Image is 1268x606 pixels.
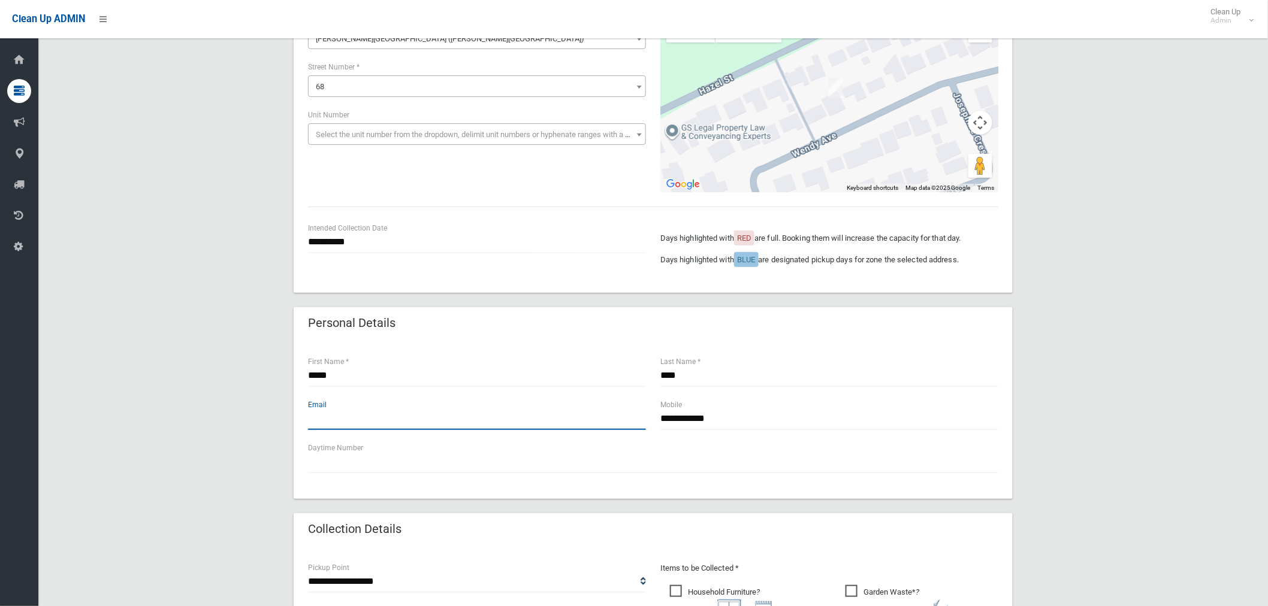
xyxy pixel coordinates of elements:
span: 68 [316,82,324,91]
button: Map camera controls [968,111,992,135]
span: RED [737,234,751,243]
p: Items to be Collected * [660,561,998,575]
p: Days highlighted with are designated pickup days for zone the selected address. [660,253,998,267]
button: Keyboard shortcuts [847,184,898,192]
span: Select the unit number from the dropdown, delimit unit numbers or hyphenate ranges with a comma [316,130,651,139]
p: Days highlighted with are full. Booking them will increase the capacity for that day. [660,231,998,246]
span: Clean Up [1205,7,1253,25]
small: Admin [1211,16,1241,25]
span: 68 [308,75,646,97]
span: Map data ©2025 Google [905,184,971,191]
img: Google [663,177,703,192]
div: 68 Wendy Avenue, GEORGES HALL NSW 2198 [824,73,848,103]
span: BLUE [737,255,755,264]
span: Wendy Avenue (GEORGES HALL 2198) [311,31,643,47]
button: Drag Pegman onto the map to open Street View [968,154,992,178]
header: Personal Details [294,311,410,335]
a: Open this area in Google Maps (opens a new window) [663,177,703,192]
a: Terms (opens in new tab) [978,184,995,191]
span: Clean Up ADMIN [12,13,85,25]
span: 68 [311,78,643,95]
header: Collection Details [294,517,416,541]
